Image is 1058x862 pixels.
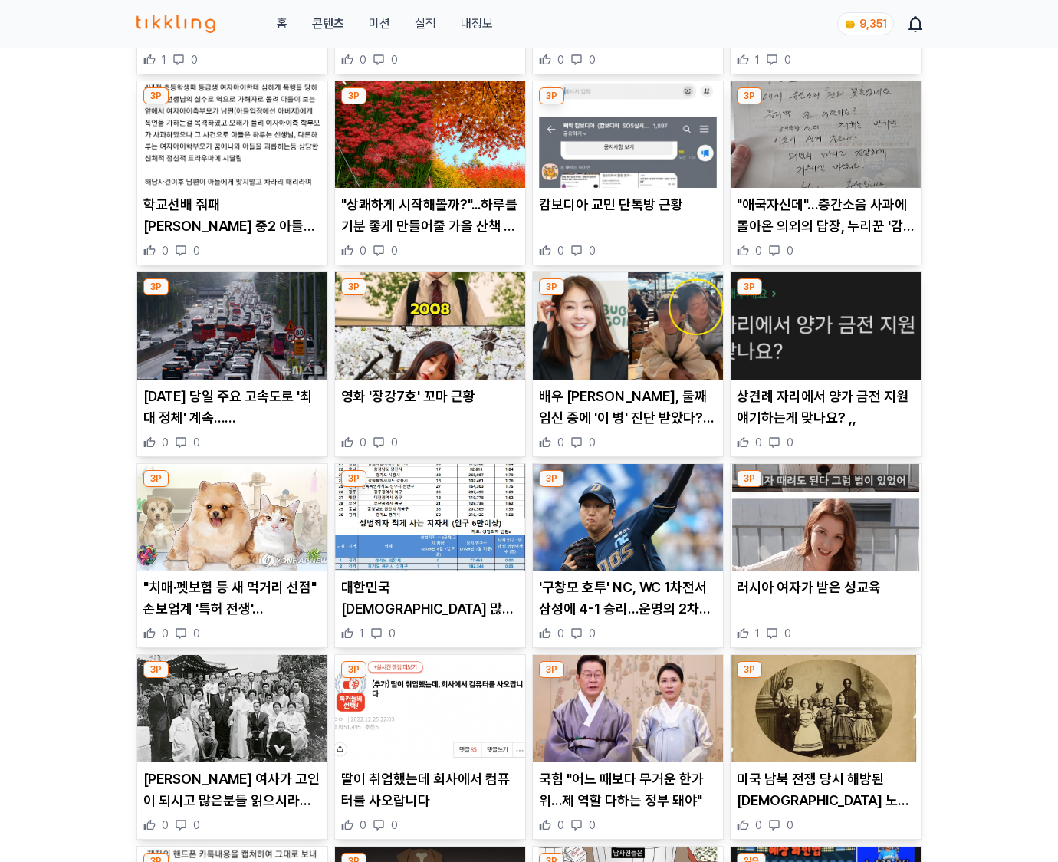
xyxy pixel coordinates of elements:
[136,15,215,33] img: 티끌링
[755,626,760,641] span: 1
[737,87,762,104] div: 3P
[557,52,564,67] span: 0
[730,654,922,840] div: 3P 미국 남북 전쟁 당시 해방된 흑인 노예들 미국 남북 전쟁 당시 해방된 [DEMOGRAPHIC_DATA] 노예들 0 0
[784,52,791,67] span: 0
[143,87,169,104] div: 3P
[143,386,321,429] p: [DATE] 당일 주요 고속도로 '최대 정체' 계속…[GEOGRAPHIC_DATA]→[GEOGRAPHIC_DATA] 9시간
[193,818,200,833] span: 0
[539,386,717,429] p: 배우 [PERSON_NAME], 둘째 임신 중에 '이 병' 진단 받았다? 태아 건강에 이상 있다는 충격적인 근황 (+이혼, 남편, [PERSON_NAME], 나이, 논란)
[360,435,366,450] span: 0
[731,81,921,189] img: "애국자신데"…층간소음 사과에 돌아온 의외의 답장, 누리꾼 '감동'
[341,278,366,295] div: 3P
[730,271,922,457] div: 3P 상견례 자리에서 양가 금전 지원 얘기하는게 맞나요? ,, 상견례 자리에서 양가 금전 지원 얘기하는게 맞나요? ,, 0 0
[391,52,398,67] span: 0
[730,463,922,649] div: 3P 러시아 여자가 받은 성교육 러시아 여자가 받은 성교육 1 0
[539,278,564,295] div: 3P
[787,243,793,258] span: 0
[557,435,564,450] span: 0
[533,655,723,762] img: 국힘 "어느 때보다 무거운 한가위…제 역할 다하는 정부 돼야"
[737,577,915,598] p: 러시아 여자가 받은 성교육
[737,768,915,811] p: 미국 남북 전쟁 당시 해방된 [DEMOGRAPHIC_DATA] 노예들
[341,87,366,104] div: 3P
[162,243,169,258] span: 0
[191,52,198,67] span: 0
[539,194,717,215] p: 캄보디아 교민 단톡방 근황
[162,626,169,641] span: 0
[731,464,921,571] img: 러시아 여자가 받은 성교육
[335,81,525,189] img: "상쾌하게 시작해볼까?"...하루를 기분 좋게 만들어줄 가을 산책 명소 BEST 4 추천
[341,386,519,407] p: 영화 '장강7호' 꼬마 근황
[137,464,327,571] img: "치매·펫보험 등 새 먹거리 선점" 손보업계 '특허 전쟁'…
[755,52,760,67] span: 1
[737,386,915,429] p: 상견례 자리에서 양가 금전 지원 얘기하는게 맞나요? ,,
[341,768,519,811] p: 딸이 취업했는데 회사에서 컴퓨터를 사오랍니다
[391,435,398,450] span: 0
[162,52,166,67] span: 1
[589,435,596,450] span: 0
[557,626,564,641] span: 0
[162,818,169,833] span: 0
[334,271,526,457] div: 3P 영화 '장강7호' 꼬마 근황 영화 '장강7호' 꼬마 근황 0 0
[360,243,366,258] span: 0
[755,818,762,833] span: 0
[415,15,436,33] a: 실적
[137,655,327,762] img: 이희호 여사가 고인이 되시고 많은분들 읽으시라고 옛이야기 썰하나...
[389,626,396,641] span: 0
[136,271,328,457] div: 3P 추석 당일 주요 고속도로 '최대 정체' 계속…목포→서울 9시간 [DATE] 당일 주요 고속도로 '최대 정체' 계속…[GEOGRAPHIC_DATA]→[GEOGRAPHIC_...
[391,818,398,833] span: 0
[143,661,169,678] div: 3P
[461,15,493,33] a: 내정보
[755,435,762,450] span: 0
[787,818,793,833] span: 0
[539,768,717,811] p: 국힘 "어느 때보다 무거운 한가위…제 역할 다하는 정부 돼야"
[844,18,856,31] img: coin
[312,15,344,33] a: 콘텐츠
[335,464,525,571] img: 대한민국 성범죄자 많이 사는 동네 ,,
[539,87,564,104] div: 3P
[533,272,723,380] img: 배우 이시영, 둘째 임신 중에 '이 병' 진단 받았다? 태아 건강에 이상 있다는 충격적인 근황 (+이혼, 남편, 배아, 나이, 논란)
[360,52,366,67] span: 0
[137,81,327,189] img: 학교선배 줘패버린 중2 아들에게 잘했다는 아빠 ,,
[335,655,525,762] img: 딸이 취업했는데 회사에서 컴퓨터를 사오랍니다
[391,243,398,258] span: 0
[589,818,596,833] span: 0
[589,52,596,67] span: 0
[143,194,321,237] p: 학교선배 줘패[PERSON_NAME] 중2 아들에게 잘했다는 아빠 ,,
[341,194,519,237] p: "상쾌하게 시작해볼까?"...하루를 기분 좋게 만들어줄 가을 산책 명소 BEST 4 추천
[137,272,327,380] img: 추석 당일 주요 고속도로 '최대 정체' 계속…목포→서울 9시간
[539,470,564,487] div: 3P
[193,626,200,641] span: 0
[589,626,596,641] span: 0
[589,243,596,258] span: 0
[837,12,891,35] a: coin 9,351
[334,463,526,649] div: 3P 대한민국 성범죄자 많이 사는 동네 ,, 대한민국 [DEMOGRAPHIC_DATA] 많이 사는 동네 ,, 1 0
[539,661,564,678] div: 3P
[557,243,564,258] span: 0
[334,81,526,266] div: 3P "상쾌하게 시작해볼까?"...하루를 기분 좋게 만들어줄 가을 산책 명소 BEST 4 추천 "상쾌하게 시작해볼까?"...하루를 기분 좋게 만들어줄 가을 산책 명소 BEST...
[737,470,762,487] div: 3P
[334,654,526,840] div: 3P 딸이 취업했는데 회사에서 컴퓨터를 사오랍니다 딸이 취업했는데 회사에서 컴퓨터를 사오랍니다 0 0
[737,661,762,678] div: 3P
[341,577,519,620] p: 대한민국 [DEMOGRAPHIC_DATA] 많이 사는 동네 ,,
[360,818,366,833] span: 0
[136,463,328,649] div: 3P "치매·펫보험 등 새 먹거리 선점" 손보업계 '특허 전쟁'… "치매·펫보험 등 새 먹거리 선점" 손보업계 '특허 전쟁'… 0 0
[730,81,922,266] div: 3P "애국자신데"…층간소음 사과에 돌아온 의외의 답장, 누리꾼 '감동' "애국자신데"…층간소음 사과에 돌아온 의외의 답장, 누리꾼 '감동' 0 0
[277,15,287,33] a: 홈
[784,626,791,641] span: 0
[341,470,366,487] div: 3P
[193,435,200,450] span: 0
[143,577,321,620] p: "치매·펫보험 등 새 먹거리 선점" 손보업계 '특허 전쟁'…
[532,654,724,840] div: 3P 국힘 "어느 때보다 무거운 한가위…제 역할 다하는 정부 돼야" 국힘 "어느 때보다 무거운 한가위…제 역할 다하는 정부 돼야" 0 0
[341,661,366,678] div: 3P
[539,577,717,620] p: '구창모 호투' NC, WC 1차전서 삼성에 4-1 승리…운명의 2차전으로(종합)[WC]
[859,18,887,30] span: 9,351
[136,654,328,840] div: 3P 이희호 여사가 고인이 되시고 많은분들 읽으시라고 옛이야기 썰하나... [PERSON_NAME] 여사가 고인이 되시고 많은분들 읽으시라고 옛이야기 썰하나... 0 0
[532,81,724,266] div: 3P 캄보디아 교민 단톡방 근황 캄보디아 교민 단톡방 근황 0 0
[335,272,525,380] img: 영화 '장강7호' 꼬마 근황
[557,818,564,833] span: 0
[360,626,364,641] span: 1
[755,243,762,258] span: 0
[136,81,328,266] div: 3P 학교선배 줘패버린 중2 아들에게 잘했다는 아빠 ,, 학교선배 줘패[PERSON_NAME] 중2 아들에게 잘했다는 아빠 ,, 0 0
[731,272,921,380] img: 상견례 자리에서 양가 금전 지원 얘기하는게 맞나요? ,,
[737,194,915,237] p: "애국자신데"…층간소음 사과에 돌아온 의외의 답장, 누리꾼 '감동'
